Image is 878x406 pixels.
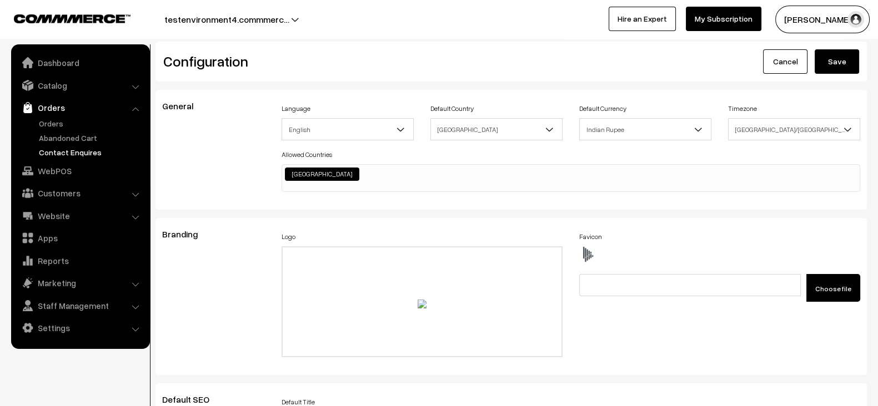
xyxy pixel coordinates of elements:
[36,118,146,129] a: Orders
[686,7,761,31] a: My Subscription
[14,206,146,226] a: Website
[162,394,223,405] span: Default SEO
[729,120,860,139] span: Asia/Kolkata
[14,183,146,203] a: Customers
[14,53,146,73] a: Dashboard
[579,118,711,140] span: Indian Rupee
[14,296,146,316] a: Staff Management
[282,104,310,114] label: Language
[14,228,146,248] a: Apps
[36,146,146,158] a: Contact Enquires
[282,232,295,242] label: Logo
[430,104,474,114] label: Default Country
[282,150,332,160] label: Allowed Countries
[14,98,146,118] a: Orders
[579,246,596,263] img: favicon.ico
[728,104,757,114] label: Timezone
[14,251,146,271] a: Reports
[580,120,711,139] span: Indian Rupee
[609,7,676,31] a: Hire an Expert
[14,75,146,95] a: Catalog
[775,6,870,33] button: [PERSON_NAME]
[282,118,414,140] span: English
[163,53,503,70] h2: Configuration
[36,132,146,144] a: Abandoned Cart
[430,118,563,140] span: India
[285,168,359,181] li: India
[126,6,328,33] button: testenvironment4.commmerc…
[728,118,860,140] span: Asia/Kolkata
[14,318,146,338] a: Settings
[815,49,859,74] button: Save
[579,104,626,114] label: Default Currency
[14,273,146,293] a: Marketing
[14,161,146,181] a: WebPOS
[431,120,562,139] span: India
[162,100,207,111] span: General
[162,229,211,240] span: Branding
[763,49,807,74] a: Cancel
[282,120,413,139] span: English
[14,11,111,24] a: COMMMERCE
[815,285,851,293] span: Choose file
[579,232,602,242] label: Favicon
[14,14,131,23] img: COMMMERCE
[847,11,864,28] img: user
